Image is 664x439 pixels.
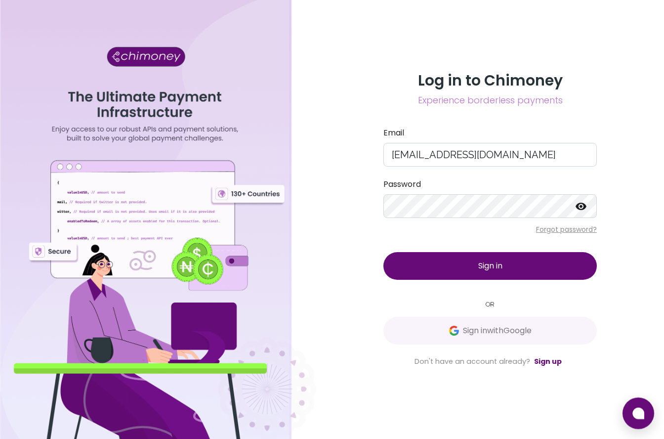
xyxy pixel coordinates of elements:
span: Sign in with Google [463,325,532,337]
span: Sign in [478,260,502,271]
label: Email [383,127,597,139]
small: OR [383,300,597,309]
button: Sign in [383,252,597,280]
h3: Log in to Chimoney [383,72,597,89]
span: Don't have an account already? [415,356,530,366]
button: Open chat window [622,397,654,429]
img: Google [449,326,459,336]
button: GoogleSign inwithGoogle [383,317,597,345]
label: Password [383,178,597,190]
span: Experience borderless payments [383,93,597,107]
p: Forgot password? [383,224,597,234]
a: Sign up [534,356,562,366]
